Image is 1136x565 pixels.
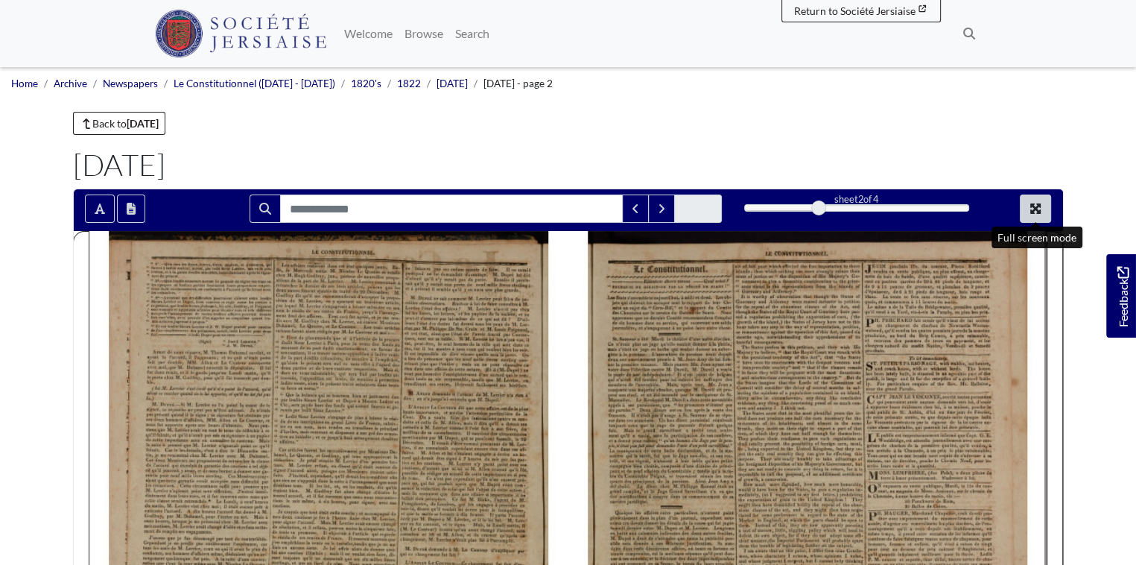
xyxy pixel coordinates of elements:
button: Next Match [648,195,675,223]
button: Toggle text selection (Alt+T) [85,195,115,223]
button: Previous Match [622,195,649,223]
a: Browse [399,19,449,48]
div: Full screen mode [991,227,1082,248]
a: 1820's [351,78,381,89]
button: Open transcription window [117,195,145,223]
button: Full screen mode [1020,195,1051,223]
a: Le Constitutionnel ([DATE] - [DATE]) [174,78,335,89]
span: Return to Société Jersiaise [794,4,916,17]
a: [DATE] [437,78,468,89]
a: Back to[DATE] [73,112,166,135]
span: 2 [858,193,863,205]
span: Feedback [1114,267,1132,327]
a: Welcome [338,19,399,48]
a: Société Jersiaise logo [155,6,327,61]
span: [DATE] - page 2 [483,78,553,89]
img: Société Jersiaise [155,10,327,57]
a: Search [449,19,495,48]
a: Newspapers [103,78,158,89]
a: Home [11,78,38,89]
button: Search [250,195,281,223]
a: Archive [54,78,87,89]
a: Would you like to provide feedback? [1106,254,1136,338]
div: sheet of 4 [744,192,969,206]
h1: [DATE] [73,147,1064,183]
a: 1822 [397,78,421,89]
input: Search for [280,195,623,223]
strong: [DATE] [127,117,159,130]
